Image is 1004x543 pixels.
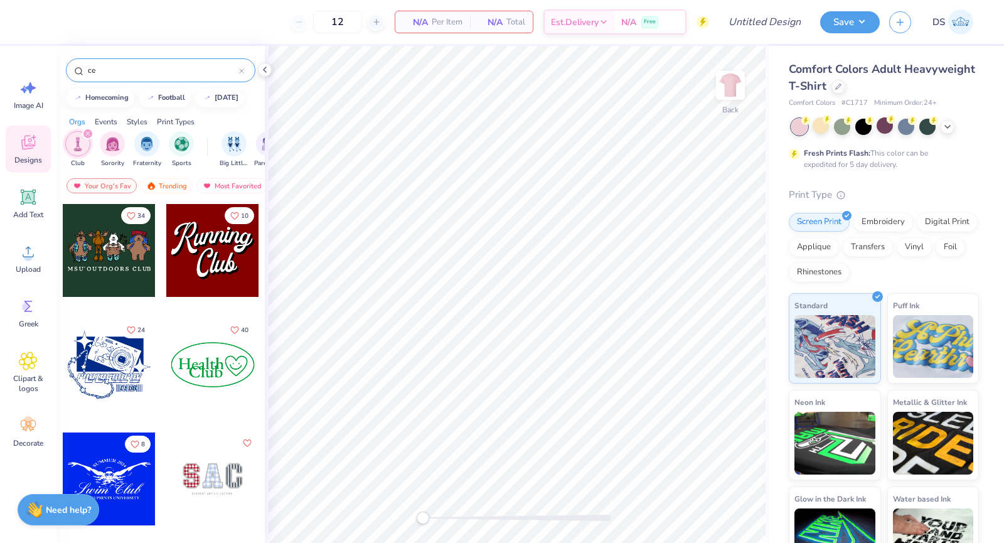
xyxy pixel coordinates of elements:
[644,18,656,26] span: Free
[72,181,82,190] img: most_fav.gif
[240,436,255,451] button: Like
[105,137,120,151] img: Sorority Image
[146,94,156,102] img: trend_line.gif
[893,299,919,312] span: Puff Ink
[794,412,875,475] img: Neon Ink
[927,9,979,35] a: DS
[789,213,850,232] div: Screen Print
[125,436,151,453] button: Like
[121,207,151,224] button: Like
[71,159,85,168] span: Club
[215,94,238,101] div: halloween
[69,116,85,127] div: Orgs
[141,441,145,448] span: 8
[46,504,91,516] strong: Need help?
[432,16,462,29] span: Per Item
[220,131,248,168] button: filter button
[19,319,38,329] span: Greek
[87,64,239,77] input: Try "Alpha"
[95,116,117,127] div: Events
[718,9,811,35] input: Untitled Design
[100,131,125,168] button: filter button
[174,137,189,151] img: Sports Image
[121,321,151,338] button: Like
[241,327,248,333] span: 40
[254,159,283,168] span: Parent's Weekend
[936,238,965,257] div: Foil
[158,94,185,101] div: football
[225,207,254,224] button: Like
[820,11,880,33] button: Save
[417,512,429,524] div: Accessibility label
[220,131,248,168] div: filter for Big Little Reveal
[169,131,194,168] button: filter button
[65,131,90,168] div: filter for Club
[85,94,129,101] div: homecoming
[313,11,362,33] input: – –
[893,315,974,378] img: Puff Ink
[13,438,43,448] span: Decorate
[16,264,41,274] span: Upload
[917,213,978,232] div: Digital Print
[789,238,839,257] div: Applique
[789,263,850,282] div: Rhinestones
[65,131,90,168] button: filter button
[478,16,503,29] span: N/A
[789,62,975,94] span: Comfort Colors Adult Heavyweight T-Shirt
[843,238,893,257] div: Transfers
[794,315,875,378] img: Standard
[140,137,154,151] img: Fraternity Image
[14,155,42,165] span: Designs
[794,299,828,312] span: Standard
[14,100,43,110] span: Image AI
[73,94,83,102] img: trend_line.gif
[789,98,835,109] span: Comfort Colors
[932,15,945,30] span: DS
[202,181,212,190] img: most_fav.gif
[897,238,932,257] div: Vinyl
[893,395,967,409] span: Metallic & Glitter Ink
[133,159,161,168] span: Fraternity
[202,94,212,102] img: trend_line.gif
[551,16,599,29] span: Est. Delivery
[262,137,276,151] img: Parent's Weekend Image
[506,16,525,29] span: Total
[722,104,739,116] div: Back
[141,178,193,193] div: Trending
[220,159,248,168] span: Big Little Reveal
[71,137,85,151] img: Club Image
[67,178,137,193] div: Your Org's Fav
[66,89,134,107] button: homecoming
[227,137,241,151] img: Big Little Reveal Image
[196,178,267,193] div: Most Favorited
[137,213,145,219] span: 34
[195,89,244,107] button: [DATE]
[794,492,866,505] span: Glow in the Dark Ink
[169,131,194,168] div: filter for Sports
[853,213,913,232] div: Embroidery
[254,131,283,168] button: filter button
[133,131,161,168] div: filter for Fraternity
[621,16,636,29] span: N/A
[8,374,49,394] span: Clipart & logos
[948,9,973,35] img: Daniella Sison
[804,148,870,158] strong: Fresh Prints Flash:
[893,492,951,505] span: Water based Ink
[137,327,145,333] span: 24
[133,131,161,168] button: filter button
[241,213,248,219] span: 10
[874,98,937,109] span: Minimum Order: 24 +
[794,395,825,409] span: Neon Ink
[127,116,147,127] div: Styles
[254,131,283,168] div: filter for Parent's Weekend
[139,89,191,107] button: football
[718,73,743,98] img: Back
[841,98,868,109] span: # C1717
[146,181,156,190] img: trending.gif
[225,321,254,338] button: Like
[13,210,43,220] span: Add Text
[893,412,974,475] img: Metallic & Glitter Ink
[101,159,124,168] span: Sorority
[172,159,191,168] span: Sports
[804,148,958,170] div: This color can be expedited for 5 day delivery.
